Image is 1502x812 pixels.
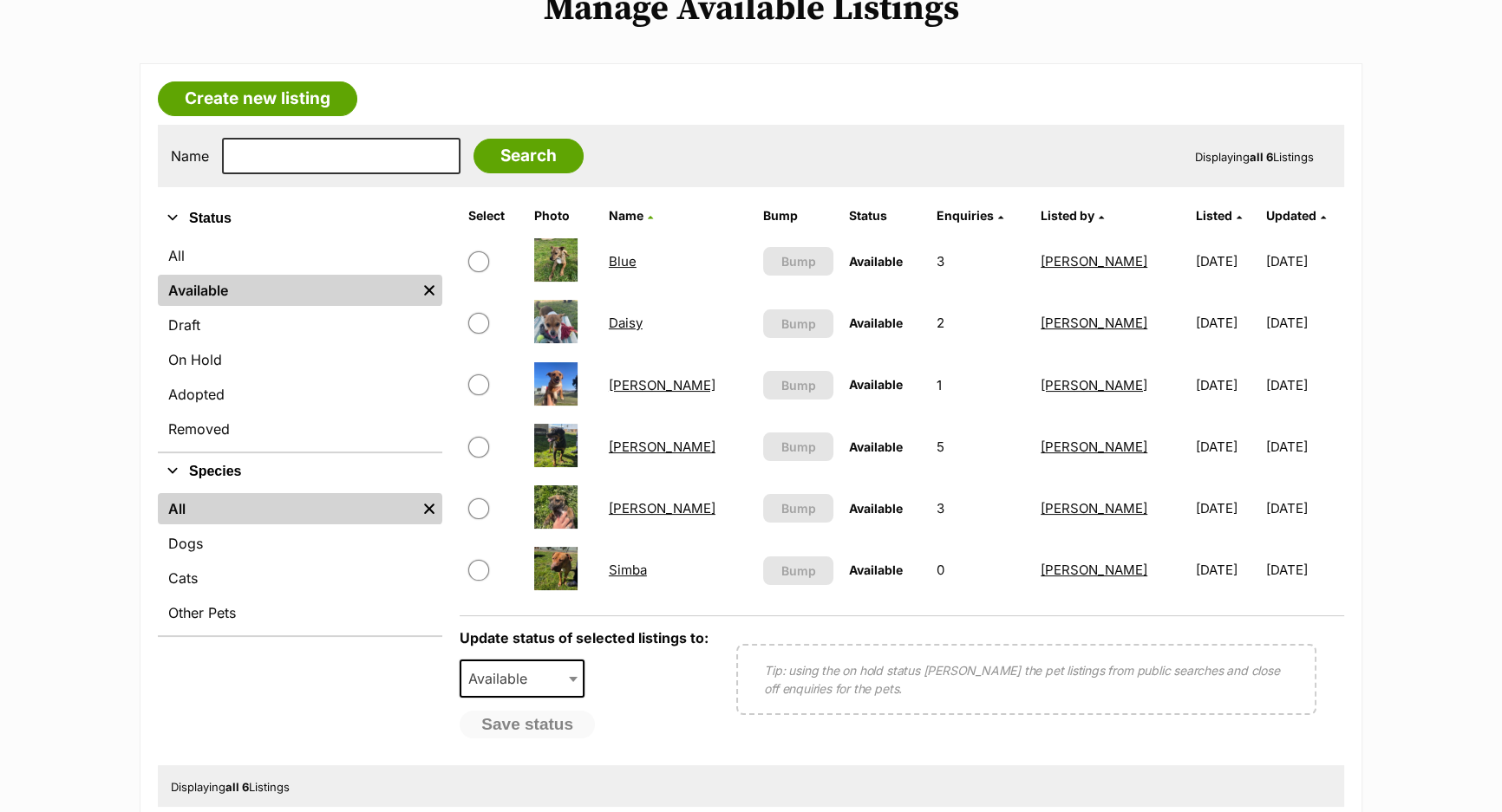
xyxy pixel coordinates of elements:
td: [DATE] [1266,355,1342,415]
span: Bump [781,562,816,580]
span: Listed [1196,208,1232,223]
a: [PERSON_NAME] [609,377,715,393]
a: [PERSON_NAME] [609,438,715,455]
a: Create new listing [158,81,357,116]
a: All [158,240,442,271]
td: [DATE] [1189,231,1265,291]
td: [DATE] [1189,355,1265,415]
a: Draft [158,309,442,341]
button: Species [158,460,442,483]
span: Bump [781,499,816,517]
a: On Hold [158,344,442,375]
a: Remove filter [416,275,442,306]
a: Dogs [158,528,442,559]
a: [PERSON_NAME] [1041,438,1147,455]
a: Daisy [609,315,643,331]
td: [DATE] [1266,417,1342,477]
span: translation missing: en.admin.listings.index.attributes.enquiries [937,208,994,223]
td: [DATE] [1266,478,1342,538]
span: Available [849,254,903,269]
span: Name [609,208,643,223]
a: All [158,493,416,524]
span: Available [849,439,903,454]
a: [PERSON_NAME] [1041,500,1147,516]
td: 1 [930,355,1032,415]
a: Adopted [158,379,442,410]
a: Name [609,208,653,223]
span: Available [461,666,545,691]
td: 2 [930,293,1032,353]
td: 5 [930,417,1032,477]
a: Available [158,275,416,306]
a: [PERSON_NAME] [609,500,715,516]
button: Status [158,207,442,230]
span: Displaying Listings [171,780,290,794]
button: Bump [763,432,833,461]
strong: all 6 [1250,150,1273,164]
span: Bump [781,376,816,394]
td: [DATE] [1266,540,1342,600]
a: Simba [609,562,647,578]
a: Listed [1196,208,1242,223]
th: Status [842,202,928,230]
a: Enquiries [937,208,1003,223]
span: Listed by [1041,208,1094,223]
span: Available [849,377,903,392]
th: Bump [756,202,840,230]
a: Cats [158,562,442,594]
td: [DATE] [1189,478,1265,538]
button: Save status [460,711,595,738]
td: [DATE] [1189,293,1265,353]
div: Species [158,490,442,635]
td: 3 [930,478,1032,538]
a: Updated [1266,208,1326,223]
button: Bump [763,309,833,338]
span: Bump [781,315,816,333]
td: [DATE] [1189,417,1265,477]
th: Select [461,202,526,230]
a: Other Pets [158,597,442,628]
td: 0 [930,540,1032,600]
span: Available [849,315,903,330]
td: [DATE] [1266,293,1342,353]
label: Update status of selected listings to: [460,629,709,646]
a: Remove filter [416,493,442,524]
a: [PERSON_NAME] [1041,315,1147,331]
a: Listed by [1041,208,1104,223]
label: Name [171,148,209,164]
button: Bump [763,556,833,585]
th: Photo [527,202,600,230]
input: Search [473,139,584,173]
td: 3 [930,231,1032,291]
a: [PERSON_NAME] [1041,377,1147,393]
span: Available [849,501,903,516]
td: [DATE] [1266,231,1342,291]
span: Updated [1266,208,1316,223]
a: [PERSON_NAME] [1041,253,1147,270]
button: Bump [763,247,833,276]
a: Removed [158,413,442,445]
button: Bump [763,494,833,523]
span: Available [460,659,584,698]
span: Bump [781,252,816,270]
td: [DATE] [1189,540,1265,600]
span: Displaying Listings [1195,150,1314,164]
button: Bump [763,371,833,400]
p: Tip: using the on hold status [PERSON_NAME] the pet listings from public searches and close off e... [764,661,1289,698]
span: Available [849,562,903,577]
a: [PERSON_NAME] [1041,562,1147,578]
div: Status [158,237,442,451]
strong: all 6 [225,780,249,794]
span: Bump [781,438,816,456]
a: Blue [609,253,637,270]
